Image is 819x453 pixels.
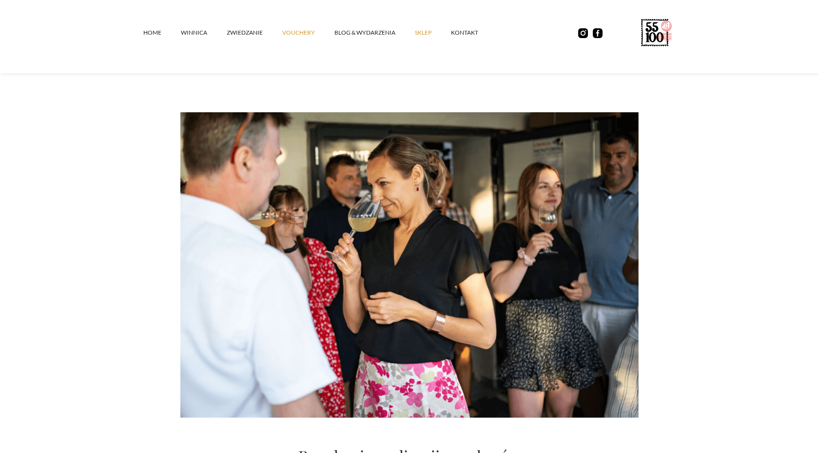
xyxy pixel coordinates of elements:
[282,18,334,47] a: vouchery
[451,18,498,47] a: kontakt
[181,18,227,47] a: winnica
[334,18,415,47] a: Blog & Wydarzenia
[227,18,282,47] a: ZWIEDZANIE
[415,18,451,47] a: SKLEP
[180,112,639,418] img: Winery guests smell wine glasses during tasting
[143,18,181,47] a: Home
